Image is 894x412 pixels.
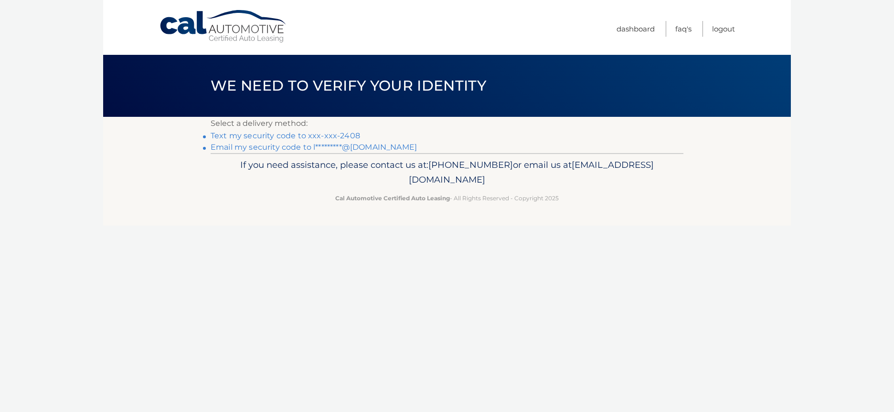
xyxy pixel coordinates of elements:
[217,193,677,203] p: - All Rights Reserved - Copyright 2025
[712,21,735,37] a: Logout
[159,10,288,43] a: Cal Automotive
[675,21,692,37] a: FAQ's
[211,143,417,152] a: Email my security code to l*********@[DOMAIN_NAME]
[211,77,486,94] span: We need to verify your identity
[211,131,360,140] a: Text my security code to xxx-xxx-2408
[617,21,655,37] a: Dashboard
[211,117,683,130] p: Select a delivery method:
[428,159,513,170] span: [PHONE_NUMBER]
[217,157,677,188] p: If you need assistance, please contact us at: or email us at
[335,195,450,202] strong: Cal Automotive Certified Auto Leasing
